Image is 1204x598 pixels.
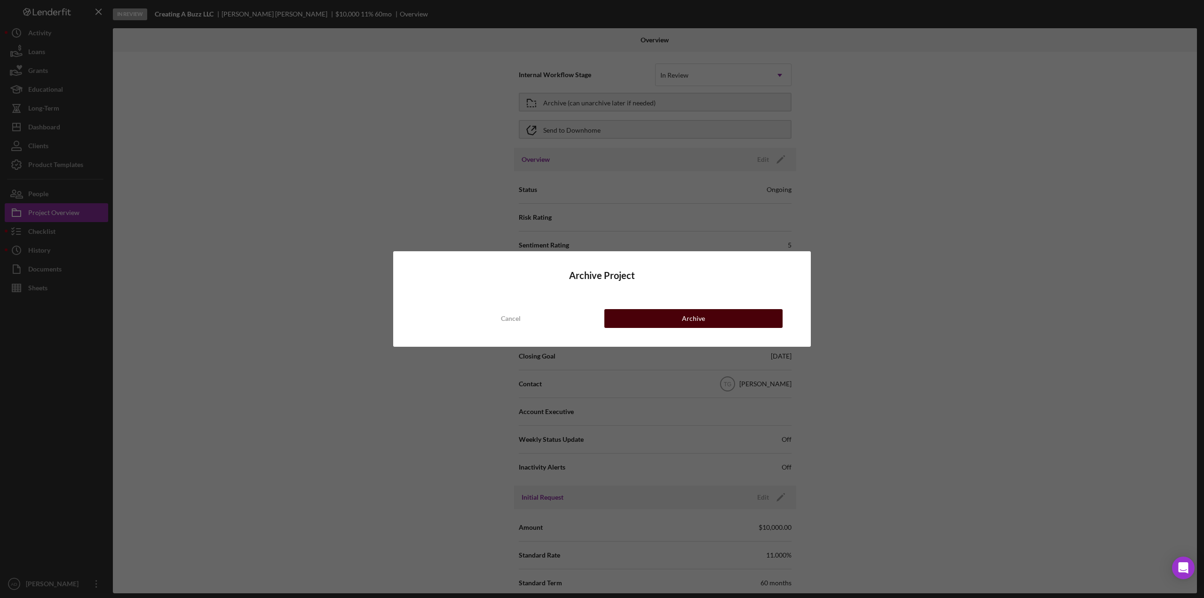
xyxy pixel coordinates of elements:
[682,309,705,328] div: Archive
[421,309,600,328] button: Cancel
[604,309,783,328] button: Archive
[421,270,783,281] h4: Archive Project
[1172,557,1195,579] div: Open Intercom Messenger
[501,309,521,328] div: Cancel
